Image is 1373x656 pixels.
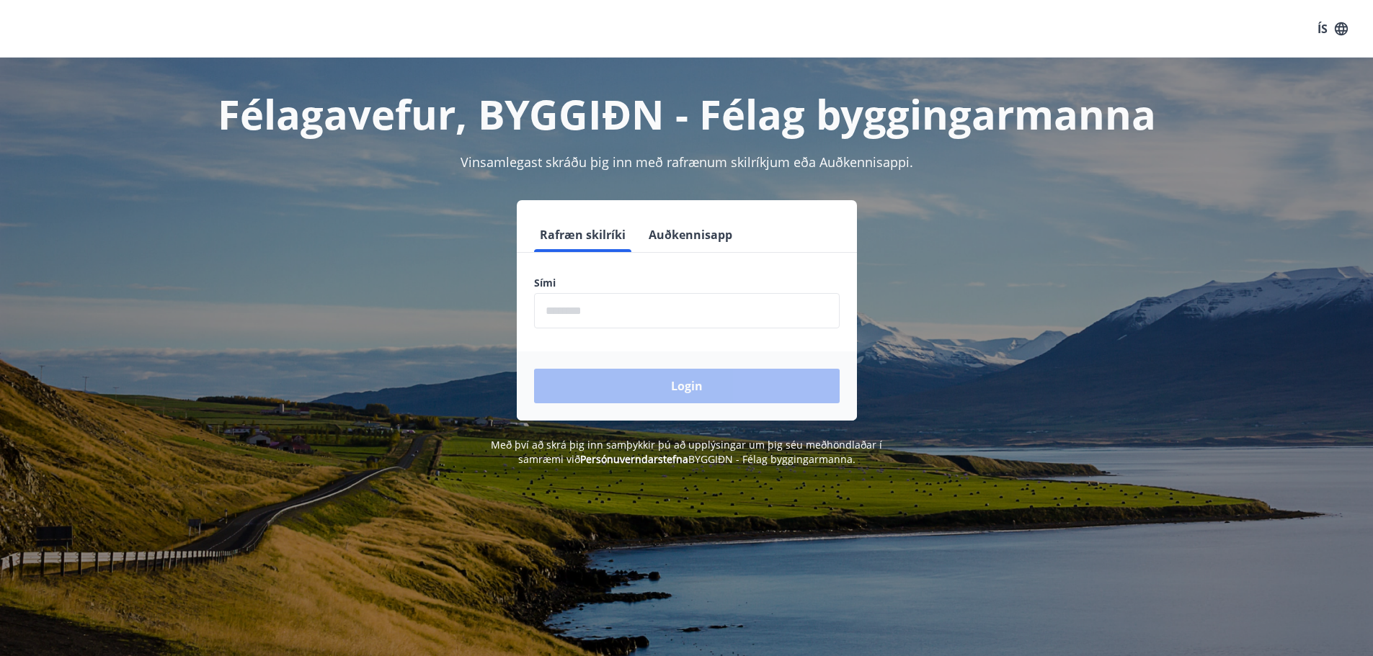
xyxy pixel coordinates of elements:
button: Rafræn skilríki [534,217,631,252]
button: ÍS [1310,16,1356,42]
label: Sími [534,276,840,290]
button: Auðkennisapp [643,217,738,252]
a: Persónuverndarstefna [580,452,688,466]
span: Vinsamlegast skráðu þig inn með rafrænum skilríkjum eða Auðkennisappi. [461,153,913,171]
h1: Félagavefur, BYGGIÐN - Félag byggingarmanna [185,86,1188,141]
span: Með því að skrá þig inn samþykkir þú að upplýsingar um þig séu meðhöndlaðar í samræmi við BYGGIÐN... [491,438,882,466]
